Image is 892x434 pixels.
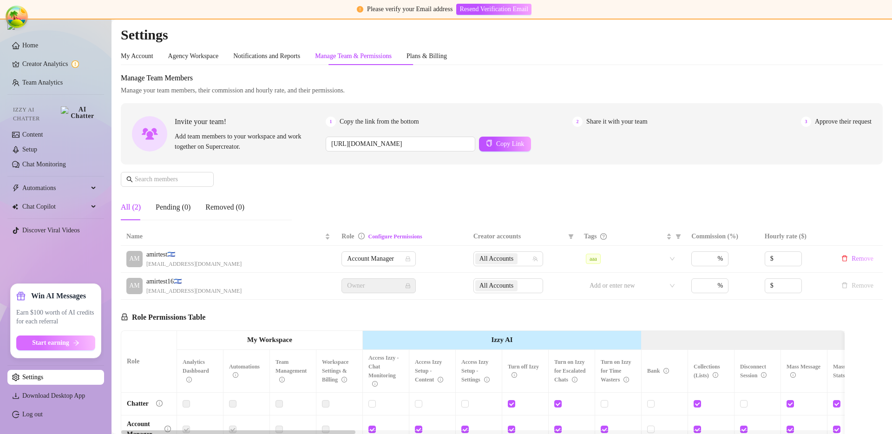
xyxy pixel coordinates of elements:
[484,377,490,382] span: info-circle
[168,51,219,61] div: Agency Workspace
[358,233,365,239] span: info-circle
[22,161,66,168] a: Chat Monitoring
[852,255,873,263] span: Remove
[121,331,177,393] th: Role
[568,234,574,239] span: filter
[647,368,669,374] span: Bank
[713,372,718,378] span: info-circle
[572,117,583,127] span: 2
[7,7,26,26] button: Open Tanstack query devtools
[247,336,292,343] strong: My Workspace
[407,51,447,61] div: Plans & Billing
[12,184,20,192] span: thunderbolt
[16,308,95,326] span: Earn $100 worth of AI credits for each referral
[183,359,209,383] span: Analytics Dashboard
[146,260,242,269] span: [EMAIL_ADDRESS][DOMAIN_NAME]
[279,377,285,382] span: info-circle
[121,202,141,213] div: All (2)
[554,359,585,383] span: Turn on Izzy for Escalated Chats
[13,105,57,123] span: Izzy AI Chatter
[32,339,69,347] span: Start earning
[175,116,326,127] span: Invite your team!
[341,233,354,240] span: Role
[479,137,531,151] button: Copy Link
[22,392,85,399] span: Download Desktop App
[22,227,80,234] a: Discover Viral Videos
[461,359,490,383] span: Access Izzy Setup - Settings
[475,253,518,264] span: All Accounts
[326,117,336,127] span: 1
[186,377,192,382] span: info-circle
[508,363,539,379] span: Turn off Izzy
[833,363,867,379] span: Mass Message Stats
[22,131,43,138] a: Content
[674,230,683,243] span: filter
[156,400,163,407] span: info-circle
[156,202,190,213] div: Pending (0)
[572,377,577,382] span: info-circle
[146,287,242,296] span: [EMAIL_ADDRESS][DOMAIN_NAME]
[121,51,153,61] div: My Account
[586,254,601,264] span: aaa
[787,363,820,379] span: Mass Message
[347,279,410,293] span: Owner
[22,181,88,196] span: Automations
[838,253,877,264] button: Remove
[584,231,597,242] span: Tags
[12,392,20,400] span: download
[322,359,348,383] span: Workspace Settings & Billing
[512,372,517,378] span: info-circle
[341,377,347,382] span: info-circle
[229,363,260,379] span: Automations
[22,79,63,86] a: Team Analytics
[22,199,88,214] span: Chat Copilot
[372,381,378,387] span: info-circle
[22,146,37,153] a: Setup
[801,117,811,127] span: 3
[759,228,833,246] th: Hourly rate ($)
[623,377,629,382] span: info-circle
[686,228,759,246] th: Commission (%)
[135,174,201,184] input: Search members
[347,252,410,266] span: Account Manager
[838,280,877,291] button: Remove
[600,233,607,240] span: question-circle
[486,140,492,146] span: copy
[566,230,576,243] span: filter
[532,256,538,262] span: team
[22,42,38,49] a: Home
[601,359,631,383] span: Turn on Izzy for Time Wasters
[479,254,514,264] span: All Accounts
[121,228,336,246] th: Name
[164,426,171,432] span: info-circle
[12,204,18,210] img: Chat Copilot
[815,117,872,127] span: Approve their request
[456,4,531,15] button: Resend Verification Email
[146,276,242,287] span: amirtest16 🇮🇱
[275,359,307,383] span: Team Management
[233,372,238,378] span: info-circle
[127,399,149,409] div: Chatter
[121,72,883,84] span: Manage Team Members
[491,336,512,343] strong: Izzy AI
[205,202,244,213] div: Removed (0)
[175,132,322,152] span: Add team members to your workspace and work together on Supercreator.
[126,231,323,242] span: Name
[233,51,300,61] div: Notifications and Reports
[340,117,419,127] span: Copy the link from the bottom
[22,411,43,418] a: Log out
[663,368,669,374] span: info-circle
[121,312,205,323] h5: Role Permissions Table
[459,6,528,13] span: Resend Verification Email
[676,234,681,239] span: filter
[121,85,883,96] span: Manage your team members, their commission and hourly rate, and their permissions.
[73,340,79,346] span: arrow-right
[790,372,796,378] span: info-circle
[16,291,26,301] span: gift
[367,4,453,14] div: Please verify your Email address
[841,255,848,262] span: delete
[473,231,564,242] span: Creator accounts
[740,363,767,379] span: Disconnect Session
[315,51,392,61] div: Manage Team & Permissions
[61,106,97,119] img: AI Chatter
